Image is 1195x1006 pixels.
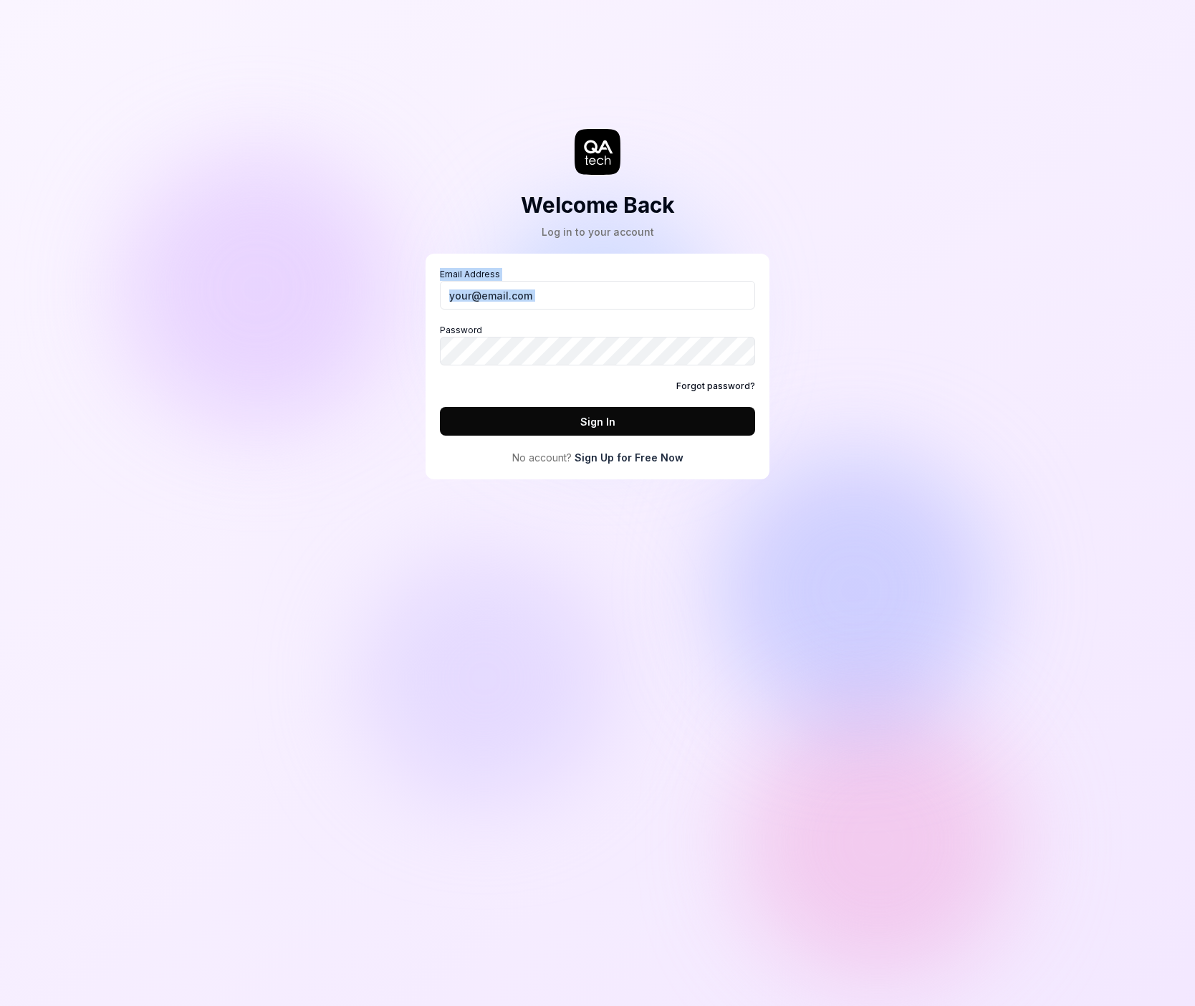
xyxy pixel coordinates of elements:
a: Sign Up for Free Now [575,450,683,465]
h2: Welcome Back [521,189,675,221]
span: No account? [512,450,572,465]
div: Log in to your account [521,224,675,239]
a: Forgot password? [676,380,755,393]
input: Email Address [440,281,755,310]
label: Password [440,324,755,365]
label: Email Address [440,268,755,310]
button: Sign In [440,407,755,436]
input: Password [440,337,755,365]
